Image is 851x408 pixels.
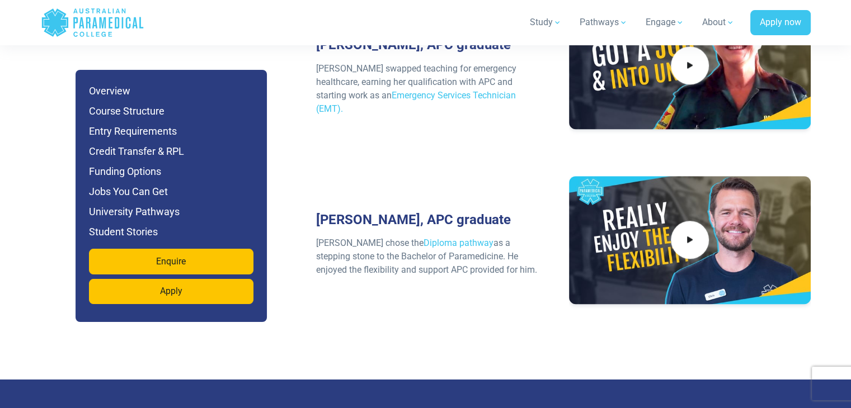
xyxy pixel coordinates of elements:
a: About [695,7,741,38]
a: Diploma pathway [424,238,493,248]
a: Engage [639,7,691,38]
a: Emergency Services Technician (EMT). [316,90,516,114]
p: [PERSON_NAME] swapped teaching for emergency healthcare, earning her qualification with APC and s... [316,62,544,116]
h3: [PERSON_NAME], APC graduate [309,212,551,228]
p: [PERSON_NAME] chose the as a stepping stone to the Bachelor of Paramedicine. He enjoyed the flexi... [316,236,544,277]
a: Apply now [750,10,811,36]
a: Australian Paramedical College [41,4,144,41]
a: Study [523,7,568,38]
a: Pathways [573,7,634,38]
